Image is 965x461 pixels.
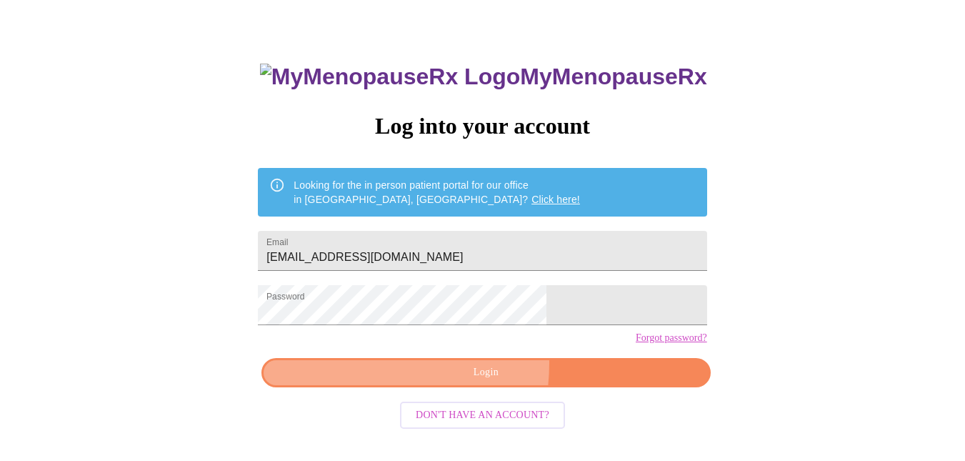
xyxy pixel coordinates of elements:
[261,358,710,387] button: Login
[260,64,707,90] h3: MyMenopauseRx
[400,402,565,430] button: Don't have an account?
[294,172,580,212] div: Looking for the in person patient portal for our office in [GEOGRAPHIC_DATA], [GEOGRAPHIC_DATA]?
[278,364,694,382] span: Login
[416,407,549,425] span: Don't have an account?
[396,407,569,420] a: Don't have an account?
[531,194,580,205] a: Click here!
[636,332,707,344] a: Forgot password?
[258,113,706,139] h3: Log into your account
[260,64,520,90] img: MyMenopauseRx Logo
